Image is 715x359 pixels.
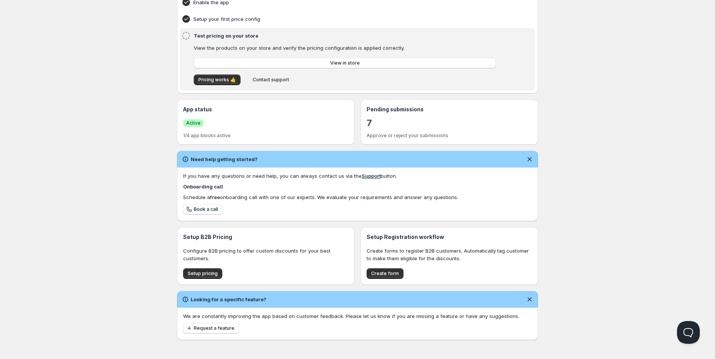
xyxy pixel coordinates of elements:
button: Setup pricing [183,268,222,279]
button: Request a feature [183,323,239,334]
button: Create form [367,268,403,279]
h4: Test pricing on your store [194,32,498,40]
h2: Looking for a specific feature? [191,296,266,303]
p: View the products on your store and verify the pricing configuration is applied correctly. [194,44,496,52]
p: Create forms to register B2B customers. Automatically tag customer to make them eligible for the ... [367,247,532,262]
h3: Pending submissions [367,106,532,113]
p: We are constantly improving the app based on customer feedback. Please let us know if you are mis... [183,312,532,320]
button: Dismiss notification [524,294,535,305]
h4: Onboarding call [183,183,532,190]
p: Configure B2B pricing to offer custom discounts for your best customers. [183,247,348,262]
span: Active [186,120,201,126]
span: Setup pricing [188,270,218,277]
h4: Setup your first price config [193,15,498,23]
h3: App status [183,106,348,113]
a: View in store [194,58,496,68]
span: Create form [371,270,399,277]
a: 7 [367,117,372,129]
div: Schedule a onboarding call with one of our experts. We evaluate your requirements and answer any ... [183,193,532,201]
button: Contact support [248,74,294,85]
span: Book a call [194,206,218,212]
h3: Setup Registration workflow [367,233,532,241]
h3: Setup B2B Pricing [183,233,348,241]
a: SuccessActive [183,119,204,127]
p: 1/4 app blocks active [183,133,348,139]
button: Dismiss notification [524,154,535,164]
iframe: Help Scout Beacon - Open [677,321,700,344]
span: Pricing works 👍 [198,77,236,83]
a: Support [362,173,381,179]
p: Approve or reject your submissions [367,133,532,139]
span: Request a feature [194,325,234,331]
b: free [210,194,220,200]
a: Book a call [183,204,223,215]
h2: Need help getting started? [191,155,258,163]
button: Pricing works 👍 [194,74,240,85]
span: Contact support [253,77,289,83]
span: View in store [330,60,360,66]
div: If you have any questions or need help, you can always contact us via the button. [183,172,532,180]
